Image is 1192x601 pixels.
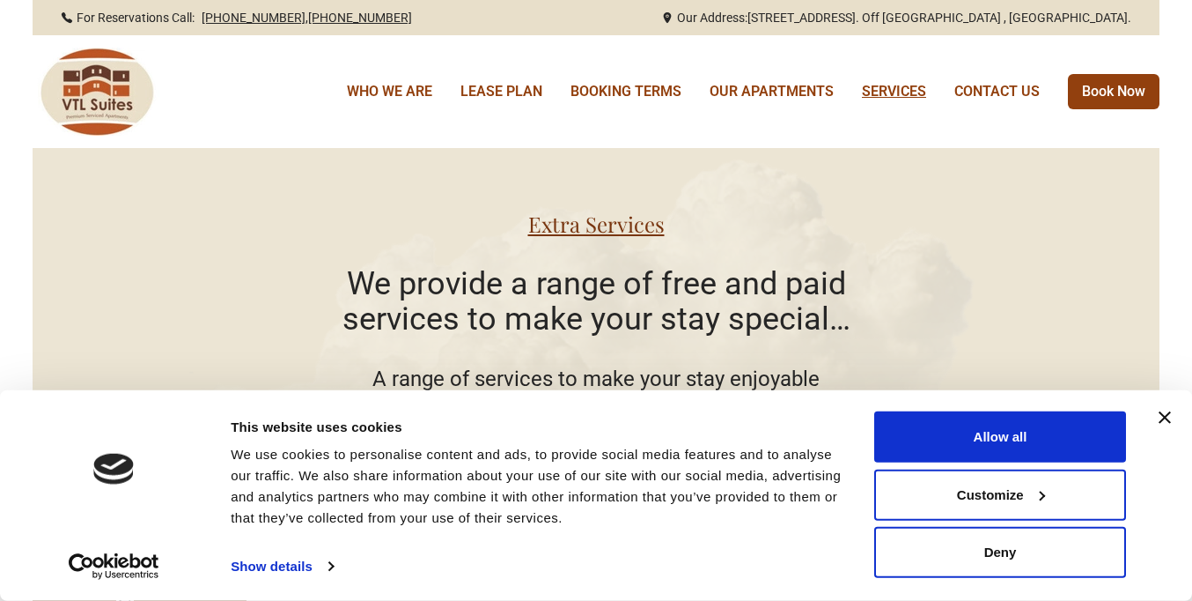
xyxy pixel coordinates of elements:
a: WHO WE ARE [347,81,432,102]
p: We provide a range of free and paid services to make your stay special… [300,266,892,337]
button: Deny [874,527,1126,578]
button: Customize [874,469,1126,520]
a: [PHONE_NUMBER] [308,11,412,25]
p: A range of services to make your stay enjoyable [372,365,820,393]
a: BOOKING TERMS [570,81,681,102]
div: We use cookies to personalise content and ads, to provide social media features and to analyse ou... [231,444,854,529]
div: Our Address: [661,9,1131,26]
a: OUR APARTMENTS [710,81,834,102]
a: Usercentrics Cookiebot - opens in a new window [37,553,191,580]
div: This website uses cookies [231,416,854,437]
a: CONTACT US [954,81,1040,102]
div: For Reservations Call: [61,9,412,26]
a: SERVICES [862,81,926,102]
a: Book Now [1068,74,1159,109]
a: LEASE PLAN [460,81,542,102]
img: logo [93,454,134,485]
h1: Extra Services [528,210,665,238]
button: Close banner [1159,412,1171,424]
button: Allow all [874,412,1126,463]
a: [PHONE_NUMBER] [202,11,305,25]
img: VTL Suites logo [33,48,159,136]
a: Show details [231,553,333,580]
span: , [202,9,412,26]
a: [STREET_ADDRESS]. Off [GEOGRAPHIC_DATA] , [GEOGRAPHIC_DATA]. [747,9,1131,26]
